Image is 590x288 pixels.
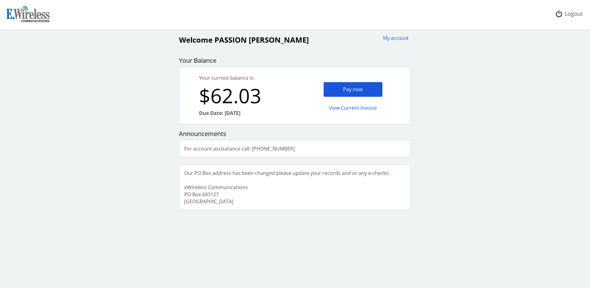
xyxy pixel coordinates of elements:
div: My account [379,35,409,42]
div: For account assisatance call: [PHONE_NUMBER] [179,140,300,157]
span: Announcements [179,129,226,138]
div: Pay now [323,82,383,97]
div: View Current Invoice [323,101,383,115]
div: Our PO Box address has been changed please update your records and or any e-checks: eWireless Com... [179,165,394,210]
div: $62.03 [199,82,295,110]
div: Your current balance is: [199,74,295,82]
span: PASSION [PERSON_NAME] [214,35,309,45]
div: Due Date: [DATE] [199,110,295,117]
span: Your Balance [179,56,216,65]
span: Welcome [179,35,213,45]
